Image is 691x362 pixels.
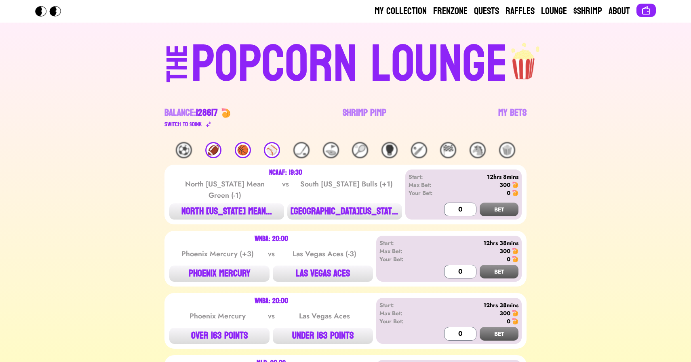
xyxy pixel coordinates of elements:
[409,181,445,189] div: Max Bet:
[379,317,426,325] div: Your Bet:
[512,248,518,254] img: 🍤
[343,107,386,129] a: Shrimp Pimp
[499,309,510,317] div: 300
[375,5,427,18] a: My Collection
[164,107,218,119] div: Balance:
[266,248,276,259] div: vs
[512,256,518,262] img: 🍤
[205,142,221,158] div: 🏈
[426,301,518,309] div: 12hrs 38mins
[440,142,456,158] div: 🏁
[512,190,518,196] img: 🍤
[177,310,259,322] div: Phoenix Mercury
[323,142,339,158] div: ⛳️
[280,178,291,201] div: vs
[381,142,398,158] div: 🥊
[266,310,276,322] div: vs
[480,327,518,341] button: BET
[506,5,535,18] a: Raffles
[300,178,393,201] div: South [US_STATE] Bulls (+1)
[97,36,594,90] a: THEPOPCORN LOUNGEpopcorn
[474,5,499,18] a: Quests
[609,5,630,18] a: About
[379,239,426,247] div: Start:
[379,309,426,317] div: Max Bet:
[179,178,272,201] div: North [US_STATE] Mean Green (-1)
[163,45,192,98] div: THE
[176,142,192,158] div: ⚽️
[379,255,426,263] div: Your Bet:
[284,310,365,322] div: Las Vegas Aces
[470,142,486,158] div: 🐴
[273,266,373,282] button: LAS VEGAS ACES
[177,248,259,259] div: Phoenix Mercury (+3)
[507,255,510,263] div: 0
[352,142,368,158] div: 🎾
[573,5,602,18] a: $Shrimp
[255,236,288,242] div: WNBA: 20:00
[499,247,510,255] div: 300
[221,108,231,118] img: 🍤
[169,203,284,220] button: NORTH [US_STATE] MEAN...
[641,6,651,15] img: Connect wallet
[409,173,445,181] div: Start:
[235,142,251,158] div: 🏀
[169,328,270,344] button: OVER 163 POINTS
[264,142,280,158] div: ⚾️
[196,104,218,121] span: 128617
[409,189,445,197] div: Your Bet:
[498,107,527,129] a: My Bets
[433,5,468,18] a: Frenzone
[191,39,508,90] div: POPCORN LOUNGE
[508,36,541,81] img: popcorn
[499,142,515,158] div: 🍿
[512,310,518,316] img: 🍤
[480,203,518,216] button: BET
[164,119,202,129] div: Switch to $ OINK
[512,182,518,188] img: 🍤
[379,247,426,255] div: Max Bet:
[293,142,310,158] div: 🏒
[480,265,518,278] button: BET
[35,6,67,17] img: Popcorn
[445,173,518,181] div: 12hrs 8mins
[269,169,302,176] div: NCAAF: 19:30
[169,266,270,282] button: PHOENIX MERCURY
[426,239,518,247] div: 12hrs 38mins
[284,248,365,259] div: Las Vegas Aces (-3)
[379,301,426,309] div: Start:
[255,298,288,304] div: WNBA: 20:00
[541,5,567,18] a: Lounge
[287,203,402,220] button: [GEOGRAPHIC_DATA][US_STATE] BU...
[512,318,518,324] img: 🍤
[507,189,510,197] div: 0
[411,142,427,158] div: 🏏
[507,317,510,325] div: 0
[273,328,373,344] button: UNDER 163 POINTS
[499,181,510,189] div: 300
